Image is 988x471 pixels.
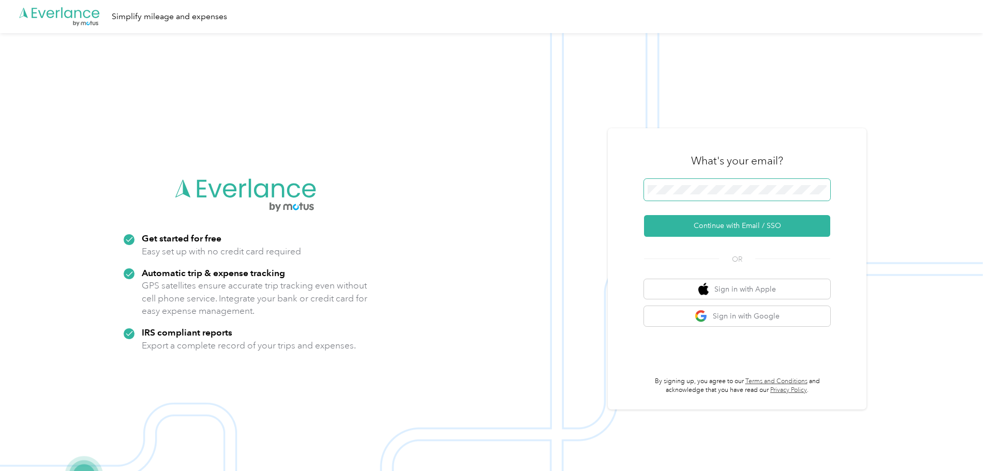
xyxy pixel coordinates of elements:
[644,215,830,237] button: Continue with Email / SSO
[142,339,356,352] p: Export a complete record of your trips and expenses.
[698,283,709,296] img: apple logo
[770,386,807,394] a: Privacy Policy
[695,310,708,323] img: google logo
[142,327,232,338] strong: IRS compliant reports
[142,233,221,244] strong: Get started for free
[142,279,368,317] p: GPS satellites ensure accurate trip tracking even without cell phone service. Integrate your bank...
[142,267,285,278] strong: Automatic trip & expense tracking
[644,279,830,299] button: apple logoSign in with Apple
[644,377,830,395] p: By signing up, you agree to our and acknowledge that you have read our .
[745,377,807,385] a: Terms and Conditions
[719,254,755,265] span: OR
[142,245,301,258] p: Easy set up with no credit card required
[691,154,783,168] h3: What's your email?
[644,306,830,326] button: google logoSign in with Google
[112,10,227,23] div: Simplify mileage and expenses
